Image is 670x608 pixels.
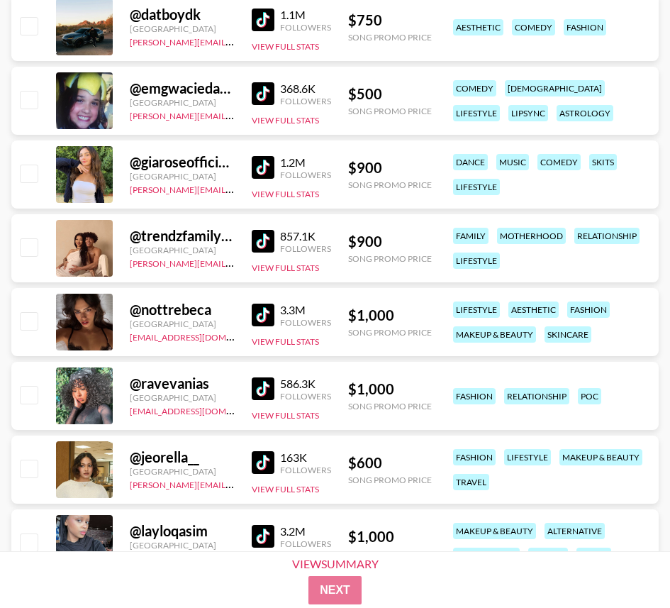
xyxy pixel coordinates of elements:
button: View Full Stats [252,41,319,52]
img: TikTok [252,82,274,105]
div: Song Promo Price [348,253,432,264]
button: View Full Stats [252,410,319,421]
div: [DEMOGRAPHIC_DATA] [505,80,605,96]
div: @ trendzfamilyofficial [130,227,235,245]
div: @ datboydk [130,6,235,23]
div: [GEOGRAPHIC_DATA] [130,23,235,34]
div: $ 1,000 [348,306,432,324]
div: Song Promo Price [348,179,432,190]
div: Followers [280,170,331,180]
div: lipsync [508,105,548,121]
div: 1.1M [280,8,331,22]
div: alternative [545,523,605,539]
div: Song Promo Price [348,548,432,559]
div: motherhood [497,228,566,244]
div: poc [578,388,601,404]
div: $ 1,000 [348,528,432,546]
button: Next [308,576,362,604]
div: makeup & beauty [559,449,642,465]
div: $ 900 [348,233,432,250]
div: 857.1K [280,229,331,243]
div: $ 600 [348,454,432,472]
div: @ layloqasim [130,522,235,540]
div: lifestyle [453,105,500,121]
div: Song Promo Price [348,401,432,411]
div: 3.3M [280,303,331,317]
div: 586.3K [280,377,331,391]
div: comedy [512,19,555,35]
div: Followers [280,538,331,549]
div: lifestyle [453,179,500,195]
div: Followers [280,243,331,254]
div: [GEOGRAPHIC_DATA] [130,245,235,255]
img: TikTok [252,304,274,326]
div: fashion [453,388,496,404]
div: Followers [280,96,331,106]
div: family [453,228,488,244]
div: lifestyle [453,302,500,318]
div: 368.6K [280,82,331,96]
a: [EMAIL_ADDRESS][DOMAIN_NAME] [130,329,272,343]
div: [GEOGRAPHIC_DATA] [130,392,235,403]
div: dance [453,154,488,170]
div: makeup & beauty [453,326,536,343]
div: lifestyle [504,449,551,465]
div: @ jeorella__ [130,448,235,466]
button: View Full Stats [252,484,319,494]
div: [GEOGRAPHIC_DATA] [130,319,235,329]
div: food & drink [453,548,520,564]
div: travel [453,474,489,490]
div: fashion [567,302,610,318]
img: TikTok [252,451,274,474]
button: View Full Stats [252,189,319,199]
a: [EMAIL_ADDRESS][DOMAIN_NAME] [130,403,272,416]
div: @ nottrebeca [130,301,235,319]
a: [PERSON_NAME][EMAIL_ADDRESS][DOMAIN_NAME] [130,255,340,269]
img: TikTok [252,525,274,548]
div: View Summary [280,558,391,570]
div: dance [576,548,611,564]
div: Followers [280,391,331,402]
div: Song Promo Price [348,106,432,116]
a: [PERSON_NAME][EMAIL_ADDRESS][DOMAIN_NAME] [130,34,340,48]
div: Song Promo Price [348,475,432,485]
div: Followers [280,465,331,475]
div: lifestyle [453,253,500,269]
div: [GEOGRAPHIC_DATA] [130,171,235,182]
div: [GEOGRAPHIC_DATA] [130,466,235,477]
div: skincare [545,326,591,343]
div: Song Promo Price [348,32,432,43]
div: @ giaroseofficial10 [130,153,235,171]
div: @ emgwaciedawgie [130,79,235,97]
div: 163K [280,451,331,465]
div: @ ravevanias [130,375,235,392]
div: makeup & beauty [453,523,536,539]
img: TikTok [252,377,274,400]
a: [PERSON_NAME][EMAIL_ADDRESS][DOMAIN_NAME] [130,182,340,195]
div: $ 1,000 [348,380,432,398]
div: $ 750 [348,11,432,29]
div: aesthetic [453,19,503,35]
button: View Full Stats [252,115,319,126]
div: fashion [564,19,606,35]
div: Song Promo Price [348,327,432,338]
div: lipsync [528,548,568,564]
div: comedy [537,154,581,170]
button: View Full Stats [252,262,319,273]
div: Followers [280,317,331,328]
div: relationship [574,228,640,244]
div: Followers [280,22,331,33]
img: TikTok [252,9,274,31]
div: music [496,154,529,170]
div: aesthetic [508,302,559,318]
div: 3.2M [280,524,331,538]
div: astrology [557,105,613,121]
img: TikTok [252,156,274,179]
a: [PERSON_NAME][EMAIL_ADDRESS][DOMAIN_NAME] [130,108,340,121]
div: comedy [453,80,496,96]
div: 1.2M [280,155,331,170]
button: View Full Stats [252,336,319,347]
div: $ 500 [348,85,432,103]
a: [PERSON_NAME][EMAIL_ADDRESS][DOMAIN_NAME] [130,477,340,490]
div: skits [589,154,617,170]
